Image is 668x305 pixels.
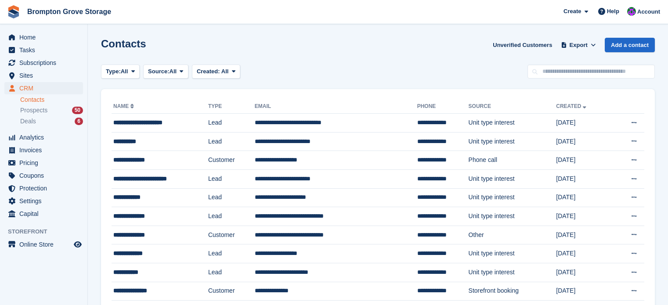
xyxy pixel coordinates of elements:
[19,131,72,144] span: Analytics
[208,282,255,301] td: Customer
[143,65,188,79] button: Source: All
[4,208,83,220] a: menu
[469,207,556,226] td: Unit type interest
[208,263,255,282] td: Lead
[19,208,72,220] span: Capital
[7,5,20,18] img: stora-icon-8386f47178a22dfd0bd8f6a31ec36ba5ce8667c1dd55bd0f319d3a0aa187defe.svg
[469,114,556,133] td: Unit type interest
[4,131,83,144] a: menu
[208,132,255,151] td: Lead
[19,31,72,43] span: Home
[556,263,612,282] td: [DATE]
[24,4,115,19] a: Brompton Grove Storage
[72,107,83,114] div: 50
[101,38,146,50] h1: Contacts
[19,182,72,194] span: Protection
[8,227,87,236] span: Storefront
[4,57,83,69] a: menu
[4,31,83,43] a: menu
[19,169,72,182] span: Coupons
[192,65,240,79] button: Created: All
[19,82,72,94] span: CRM
[19,157,72,169] span: Pricing
[101,65,140,79] button: Type: All
[4,169,83,182] a: menu
[469,282,556,301] td: Storefront booking
[20,106,47,115] span: Prospects
[19,44,72,56] span: Tasks
[20,117,36,126] span: Deals
[556,282,612,301] td: [DATE]
[4,44,83,56] a: menu
[556,244,612,263] td: [DATE]
[556,169,612,188] td: [DATE]
[255,100,417,114] th: Email
[556,151,612,170] td: [DATE]
[469,132,556,151] td: Unit type interest
[469,188,556,207] td: Unit type interest
[19,195,72,207] span: Settings
[197,68,220,75] span: Created:
[556,226,612,244] td: [DATE]
[221,68,229,75] span: All
[19,57,72,69] span: Subscriptions
[607,7,619,16] span: Help
[469,151,556,170] td: Phone call
[469,169,556,188] td: Unit type interest
[208,114,255,133] td: Lead
[208,100,255,114] th: Type
[556,132,612,151] td: [DATE]
[469,226,556,244] td: Other
[4,157,83,169] a: menu
[605,38,655,52] a: Add a contact
[19,69,72,82] span: Sites
[20,106,83,115] a: Prospects 50
[4,182,83,194] a: menu
[106,67,121,76] span: Type:
[19,144,72,156] span: Invoices
[208,169,255,188] td: Lead
[20,96,83,104] a: Contacts
[208,188,255,207] td: Lead
[121,67,128,76] span: All
[208,226,255,244] td: Customer
[4,238,83,251] a: menu
[489,38,556,52] a: Unverified Customers
[4,195,83,207] a: menu
[469,244,556,263] td: Unit type interest
[417,100,469,114] th: Phone
[570,41,588,50] span: Export
[4,82,83,94] a: menu
[469,263,556,282] td: Unit type interest
[19,238,72,251] span: Online Store
[637,7,660,16] span: Account
[75,118,83,125] div: 6
[556,103,588,109] a: Created
[208,151,255,170] td: Customer
[556,207,612,226] td: [DATE]
[20,117,83,126] a: Deals 6
[559,38,598,52] button: Export
[4,69,83,82] a: menu
[4,144,83,156] a: menu
[72,239,83,250] a: Preview store
[208,207,255,226] td: Lead
[113,103,136,109] a: Name
[148,67,169,76] span: Source:
[556,188,612,207] td: [DATE]
[170,67,177,76] span: All
[627,7,636,16] img: Jo Brock
[556,114,612,133] td: [DATE]
[563,7,581,16] span: Create
[208,244,255,263] td: Lead
[469,100,556,114] th: Source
